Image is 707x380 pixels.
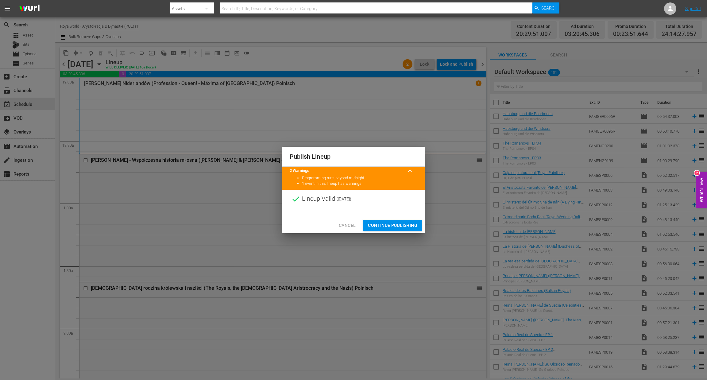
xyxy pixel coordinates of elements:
span: keyboard_arrow_up [406,167,414,175]
button: Cancel [334,220,361,231]
button: Continue Publishing [363,220,422,231]
button: keyboard_arrow_up [403,164,417,178]
span: menu [4,5,11,12]
a: Sign Out [685,6,701,11]
h2: Publish Lineup [290,152,417,161]
img: ans4CAIJ8jUAAAAAAAAAAAAAAAAAAAAAAAAgQb4GAAAAAAAAAAAAAAAAAAAAAAAAJMjXAAAAAAAAAAAAAAAAAAAAAAAAgAT5G... [15,2,44,16]
li: 1 event in this lineup has warnings. [302,181,417,187]
title: 2 Warnings [290,168,403,174]
span: Cancel [339,222,356,229]
span: Continue Publishing [368,222,417,229]
span: Search [541,2,558,14]
button: Open Feedback Widget [696,172,707,208]
span: ( [DATE] ) [337,194,351,204]
div: 2 [694,171,699,176]
li: Programming runs beyond midnight [302,175,417,181]
div: Lineup Valid [282,190,425,208]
